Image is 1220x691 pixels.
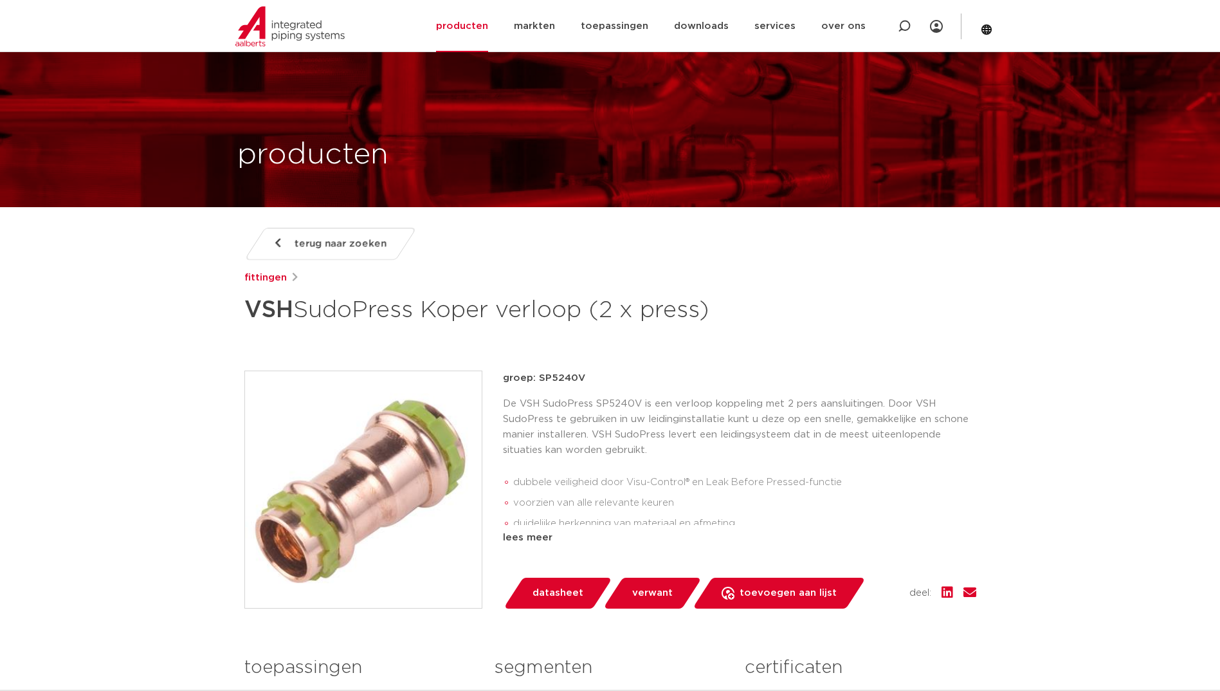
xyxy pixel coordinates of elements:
[244,291,727,329] h1: SudoPress Koper verloop (2 x press)
[244,228,416,260] a: terug naar zoeken
[244,655,475,681] h3: toepassingen
[603,578,702,609] a: verwant
[533,583,583,603] span: datasheet
[503,371,976,386] p: groep: SP5240V
[244,299,293,322] strong: VSH
[503,396,976,458] p: De VSH SudoPress SP5240V is een verloop koppeling met 2 pers aansluitingen. Door VSH SudoPress te...
[503,578,612,609] a: datasheet
[513,513,976,534] li: duidelijke herkenning van materiaal en afmeting
[495,655,725,681] h3: segmenten
[245,371,482,608] img: Product Image for VSH SudoPress Koper verloop (2 x press)
[632,583,673,603] span: verwant
[244,270,287,286] a: fittingen
[513,472,976,493] li: dubbele veiligheid door Visu-Control® en Leak Before Pressed-functie
[513,493,976,513] li: voorzien van alle relevante keuren
[503,530,976,546] div: lees meer
[295,234,387,254] span: terug naar zoeken
[237,134,388,176] h1: producten
[909,585,931,601] span: deel:
[740,583,837,603] span: toevoegen aan lijst
[745,655,976,681] h3: certificaten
